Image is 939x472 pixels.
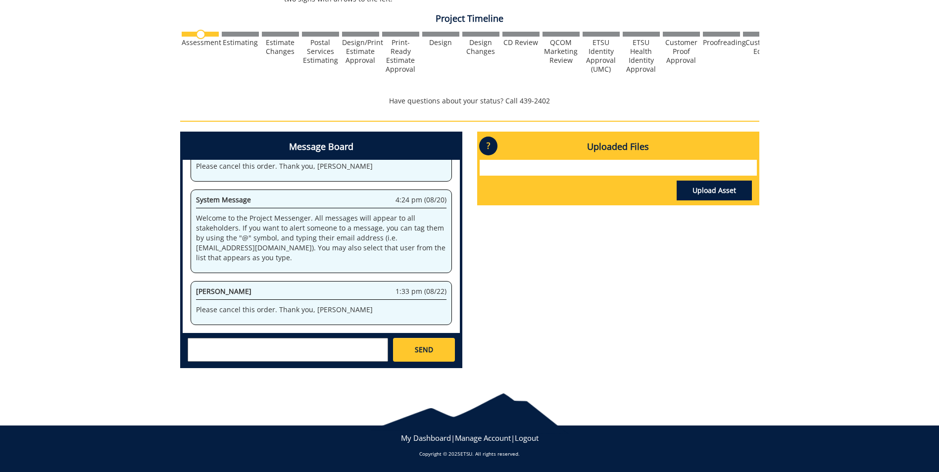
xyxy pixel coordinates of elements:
[623,38,660,74] div: ETSU Health Identity Approval
[302,38,339,65] div: Postal Services Estimating
[196,286,251,296] span: [PERSON_NAME]
[663,38,700,65] div: Customer Proof Approval
[677,181,752,200] a: Upload Asset
[183,134,460,160] h4: Message Board
[462,38,499,56] div: Design Changes
[480,134,757,160] h4: Uploaded Files
[543,38,580,65] div: QCOM Marketing Review
[180,96,759,106] p: Have questions about your status? Call 439-2402
[415,345,433,355] span: SEND
[395,286,446,296] span: 1:33 pm (08/22)
[515,433,539,443] a: Logout
[395,195,446,205] span: 4:24 pm (08/20)
[180,14,759,24] h4: Project Timeline
[393,338,454,362] a: SEND
[401,433,451,443] a: My Dashboard
[196,305,446,315] p: Please cancel this order. Thank you, [PERSON_NAME]
[422,38,459,47] div: Design
[196,195,251,204] span: System Message
[583,38,620,74] div: ETSU Identity Approval (UMC)
[743,38,780,56] div: Customer Edits
[196,30,205,39] img: no
[502,38,540,47] div: CD Review
[196,161,446,171] p: Please cancel this order. Thank you, [PERSON_NAME]
[455,433,511,443] a: Manage Account
[460,450,472,457] a: ETSU
[262,38,299,56] div: Estimate Changes
[382,38,419,74] div: Print-Ready Estimate Approval
[188,338,388,362] textarea: messageToSend
[222,38,259,47] div: Estimating
[479,137,497,155] p: ?
[182,38,219,47] div: Assessment
[196,213,446,263] p: Welcome to the Project Messenger. All messages will appear to all stakeholders. If you want to al...
[342,38,379,65] div: Design/Print Estimate Approval
[703,38,740,47] div: Proofreading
